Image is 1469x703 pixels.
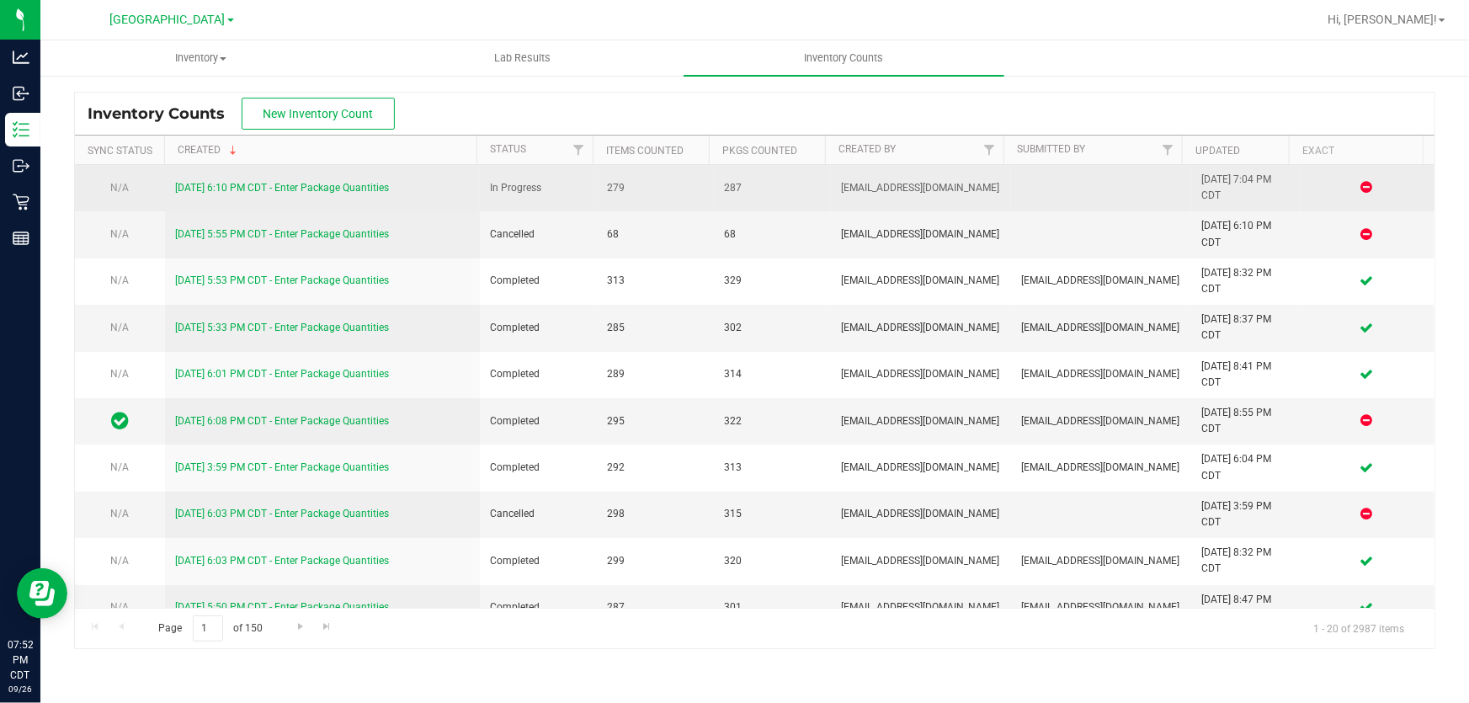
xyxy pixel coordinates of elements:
span: [EMAIL_ADDRESS][DOMAIN_NAME] [1021,460,1181,476]
span: N/A [110,508,129,519]
span: Completed [490,413,587,429]
span: 1 - 20 of 2987 items [1300,615,1418,641]
span: N/A [110,555,129,567]
span: N/A [110,228,129,240]
a: Go to the next page [288,615,312,638]
span: [EMAIL_ADDRESS][DOMAIN_NAME] [1021,273,1181,289]
span: 279 [607,180,704,196]
span: 302 [724,320,821,336]
span: [EMAIL_ADDRESS][DOMAIN_NAME] [841,413,1001,429]
a: [DATE] 6:03 PM CDT - Enter Package Quantities [175,508,389,519]
a: [DATE] 5:53 PM CDT - Enter Package Quantities [175,274,389,286]
a: Inventory [40,40,362,76]
span: New Inventory Count [263,107,374,120]
a: Filter [976,136,1003,164]
a: Created [178,144,240,156]
div: [DATE] 8:55 PM CDT [1201,405,1289,437]
span: Completed [490,366,587,382]
span: 320 [724,553,821,569]
span: N/A [110,274,129,286]
span: [EMAIL_ADDRESS][DOMAIN_NAME] [1021,599,1181,615]
a: Go to the last page [315,615,339,638]
div: [DATE] 8:47 PM CDT [1201,592,1289,624]
div: [DATE] 8:41 PM CDT [1201,359,1289,391]
button: New Inventory Count [242,98,395,130]
a: [DATE] 6:08 PM CDT - Enter Package Quantities [175,415,389,427]
a: Pkgs Counted [722,145,797,157]
span: Inventory [41,51,361,66]
span: [EMAIL_ADDRESS][DOMAIN_NAME] [841,180,1001,196]
span: 68 [724,226,821,242]
a: Inventory Counts [684,40,1005,76]
input: 1 [193,615,223,642]
span: 315 [724,506,821,522]
p: 07:52 PM CDT [8,637,33,683]
inline-svg: Inbound [13,85,29,102]
a: [DATE] 3:59 PM CDT - Enter Package Quantities [175,461,389,473]
span: [EMAIL_ADDRESS][DOMAIN_NAME] [1021,320,1181,336]
div: [DATE] 7:04 PM CDT [1201,172,1289,204]
span: 287 [607,599,704,615]
a: [DATE] 6:01 PM CDT - Enter Package Quantities [175,368,389,380]
span: [EMAIL_ADDRESS][DOMAIN_NAME] [841,553,1001,569]
span: Completed [490,599,587,615]
span: 287 [724,180,821,196]
span: 68 [607,226,704,242]
span: [EMAIL_ADDRESS][DOMAIN_NAME] [841,226,1001,242]
span: [EMAIL_ADDRESS][DOMAIN_NAME] [1021,366,1181,382]
a: Filter [1154,136,1182,164]
span: 301 [724,599,821,615]
a: [DATE] 6:03 PM CDT - Enter Package Quantities [175,555,389,567]
span: 289 [607,366,704,382]
div: [DATE] 6:04 PM CDT [1201,451,1289,483]
span: [EMAIL_ADDRESS][DOMAIN_NAME] [841,460,1001,476]
span: N/A [110,461,129,473]
iframe: Resource center [17,568,67,619]
span: Inventory Counts [782,51,907,66]
div: [DATE] 6:10 PM CDT [1201,218,1289,250]
a: [DATE] 5:55 PM CDT - Enter Package Quantities [175,228,389,240]
span: 299 [607,553,704,569]
span: 298 [607,506,704,522]
span: Completed [490,460,587,476]
span: [GEOGRAPHIC_DATA] [110,13,226,27]
span: N/A [110,601,129,613]
inline-svg: Inventory [13,121,29,138]
span: Cancelled [490,506,587,522]
p: 09/26 [8,683,33,695]
span: 313 [607,273,704,289]
span: Page of 150 [144,615,277,642]
a: [DATE] 5:33 PM CDT - Enter Package Quantities [175,322,389,333]
span: [EMAIL_ADDRESS][DOMAIN_NAME] [841,366,1001,382]
span: 292 [607,460,704,476]
div: [DATE] 3:59 PM CDT [1201,498,1289,530]
a: Submitted By [1017,143,1085,155]
span: [EMAIL_ADDRESS][DOMAIN_NAME] [841,599,1001,615]
span: N/A [110,368,129,380]
inline-svg: Outbound [13,157,29,174]
span: [EMAIL_ADDRESS][DOMAIN_NAME] [841,506,1001,522]
a: Created By [838,143,896,155]
a: Updated [1195,145,1240,157]
span: [EMAIL_ADDRESS][DOMAIN_NAME] [1021,553,1181,569]
span: Cancelled [490,226,587,242]
span: 295 [607,413,704,429]
a: [DATE] 6:10 PM CDT - Enter Package Quantities [175,182,389,194]
span: Completed [490,553,587,569]
span: Inventory Counts [88,104,242,123]
span: 313 [724,460,821,476]
span: Hi, [PERSON_NAME]! [1328,13,1437,26]
span: 322 [724,413,821,429]
span: N/A [110,182,129,194]
inline-svg: Reports [13,230,29,247]
span: [EMAIL_ADDRESS][DOMAIN_NAME] [841,273,1001,289]
a: Status [491,143,527,155]
span: In Sync [111,409,129,433]
span: 285 [607,320,704,336]
span: N/A [110,322,129,333]
span: [EMAIL_ADDRESS][DOMAIN_NAME] [841,320,1001,336]
span: Completed [490,273,587,289]
span: [EMAIL_ADDRESS][DOMAIN_NAME] [1021,413,1181,429]
span: Completed [490,320,587,336]
inline-svg: Retail [13,194,29,210]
